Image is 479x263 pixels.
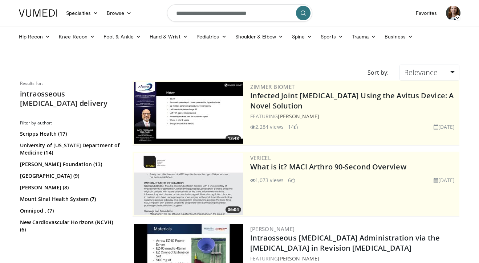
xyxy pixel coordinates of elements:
[348,29,381,44] a: Trauma
[20,172,120,180] a: [GEOGRAPHIC_DATA] (9)
[380,29,417,44] a: Business
[250,225,295,233] a: [PERSON_NAME]
[20,207,120,214] a: Omnipod . (7)
[20,130,120,137] a: Scripps Health (17)
[99,29,145,44] a: Foot & Ankle
[20,89,122,108] h2: intraosseous [MEDICAL_DATA] delivery
[20,196,120,203] a: Mount Sinai Health System (7)
[316,29,348,44] a: Sports
[20,120,122,126] h3: Filter by author:
[15,29,55,44] a: Hip Recon
[288,123,298,131] li: 14
[446,6,460,20] img: Avatar
[19,9,57,17] img: VuMedi Logo
[192,29,231,44] a: Pediatrics
[250,176,284,184] li: 1,073 views
[399,65,459,81] a: Relevance
[20,161,120,168] a: [PERSON_NAME] Foundation (13)
[288,176,295,184] li: 6
[20,184,120,191] a: [PERSON_NAME] (8)
[54,29,99,44] a: Knee Recon
[250,112,458,120] div: FEATURING
[102,6,136,20] a: Browse
[434,176,455,184] li: [DATE]
[411,6,442,20] a: Favorites
[134,153,243,215] img: aa6cc8ed-3dbf-4b6a-8d82-4a06f68b6688.300x170_q85_crop-smart_upscale.jpg
[167,4,312,22] input: Search topics, interventions
[250,162,406,172] a: What is it? MACI Arthro 90-Second Overview
[250,233,440,253] a: Intraosseous [MEDICAL_DATA] Administration via the [MEDICAL_DATA] in Revision [MEDICAL_DATA]
[362,65,394,81] div: Sort by:
[20,219,120,233] a: New Cardiovascular Horizons (NCVH) (6)
[134,82,243,144] a: 13:48
[134,82,243,144] img: 6109daf6-8797-4a77-88a1-edd099c0a9a9.300x170_q85_crop-smart_upscale.jpg
[250,83,295,90] a: Zimmer Biomet
[250,91,454,111] a: Infected Joint [MEDICAL_DATA] Using the Avitus Device: A Novel Solution
[226,135,241,142] span: 13:48
[250,154,271,161] a: Vericel
[250,255,458,262] div: FEATURING
[250,123,284,131] li: 2,284 views
[62,6,103,20] a: Specialties
[434,123,455,131] li: [DATE]
[134,153,243,215] a: 06:04
[404,67,438,77] span: Relevance
[145,29,192,44] a: Hand & Wrist
[278,255,319,262] a: [PERSON_NAME]
[278,113,319,120] a: [PERSON_NAME]
[231,29,288,44] a: Shoulder & Elbow
[20,142,120,156] a: University of [US_STATE] Department of Medicine (14)
[226,206,241,213] span: 06:04
[288,29,316,44] a: Spine
[20,81,122,86] p: Results for:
